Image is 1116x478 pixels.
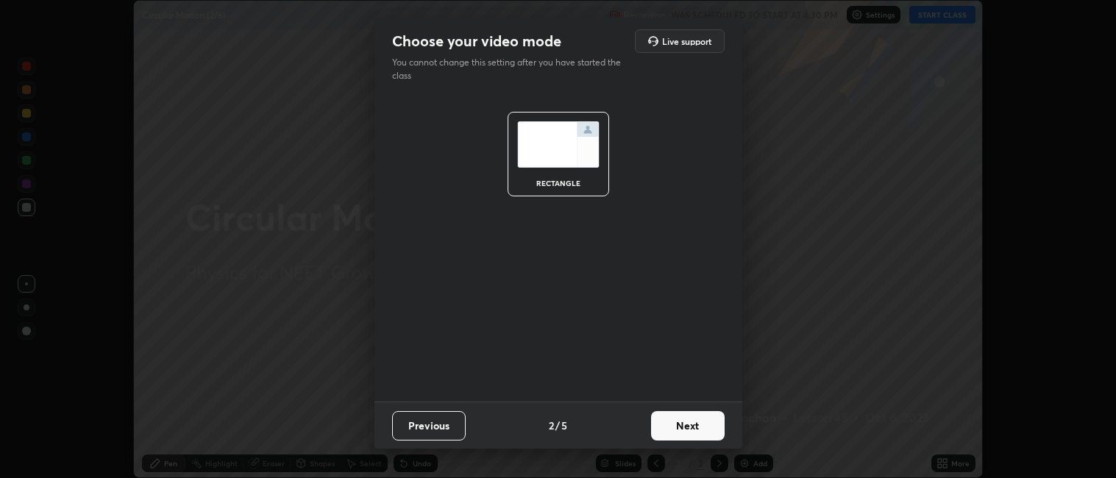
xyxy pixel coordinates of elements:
[392,56,630,82] p: You cannot change this setting after you have started the class
[392,32,561,51] h2: Choose your video mode
[555,418,560,433] h4: /
[517,121,600,168] img: normalScreenIcon.ae25ed63.svg
[549,418,554,433] h4: 2
[662,37,711,46] h5: Live support
[529,179,588,187] div: rectangle
[651,411,725,440] button: Next
[561,418,567,433] h4: 5
[392,411,466,440] button: Previous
